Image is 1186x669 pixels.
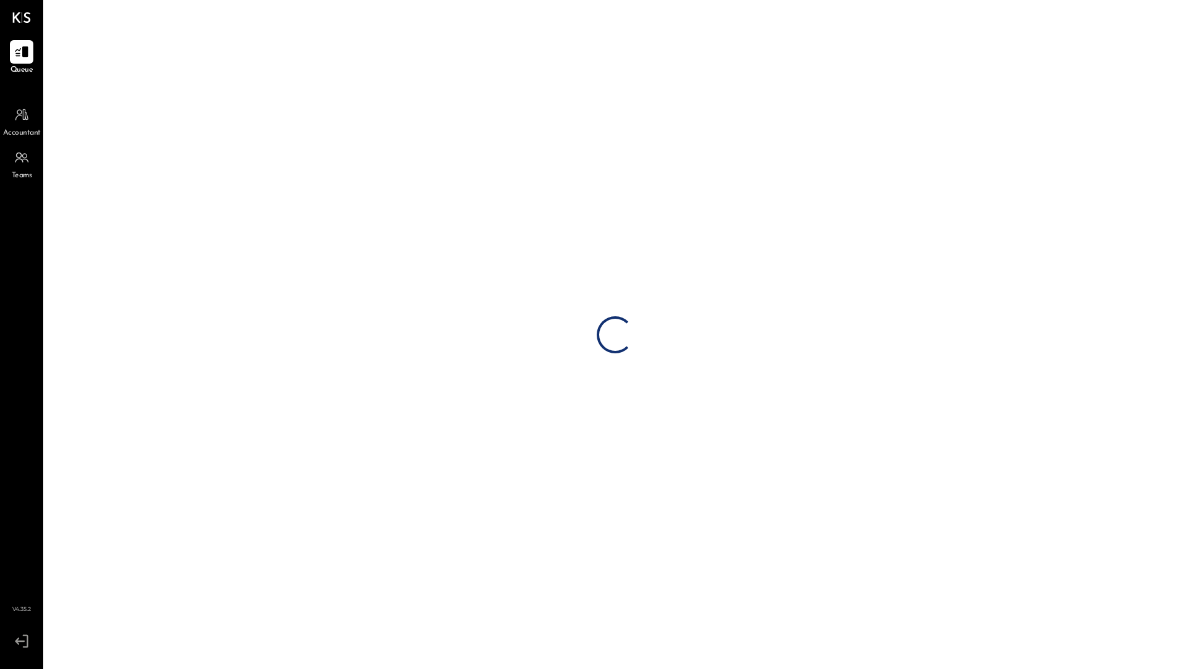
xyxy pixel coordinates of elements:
span: Queue [11,65,33,76]
span: Accountant [3,128,41,139]
span: Teams [12,170,32,182]
a: Accountant [1,103,43,139]
a: Teams [1,146,43,182]
a: Queue [1,40,43,76]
